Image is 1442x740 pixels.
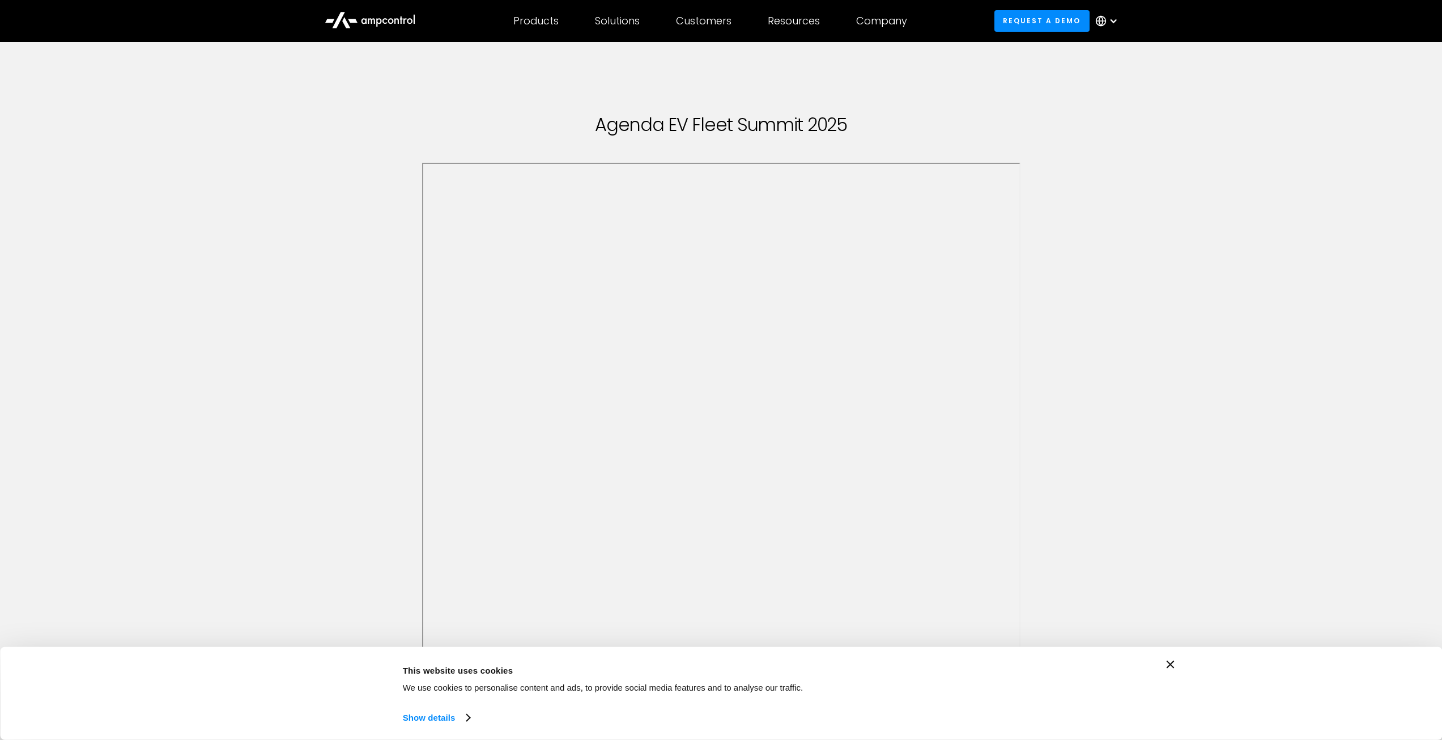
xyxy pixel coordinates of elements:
[595,15,640,27] div: Solutions
[513,15,559,27] div: Products
[403,663,958,677] div: This website uses cookies
[768,15,820,27] div: Resources
[1167,661,1175,669] button: Close banner
[856,15,907,27] div: Company
[676,15,731,27] div: Customers
[403,709,470,726] a: Show details
[403,683,803,692] span: We use cookies to personalise content and ads, to provide social media features and to analyse ou...
[994,10,1090,31] a: Request a demo
[984,661,1146,694] button: Okay
[422,115,1020,136] h1: Agenda EV Fleet Summit 2025
[422,163,1020,730] iframe: This browser does not support PDFs. Please download the PDF to view it: <a href="[URL][DOMAIN_NAM...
